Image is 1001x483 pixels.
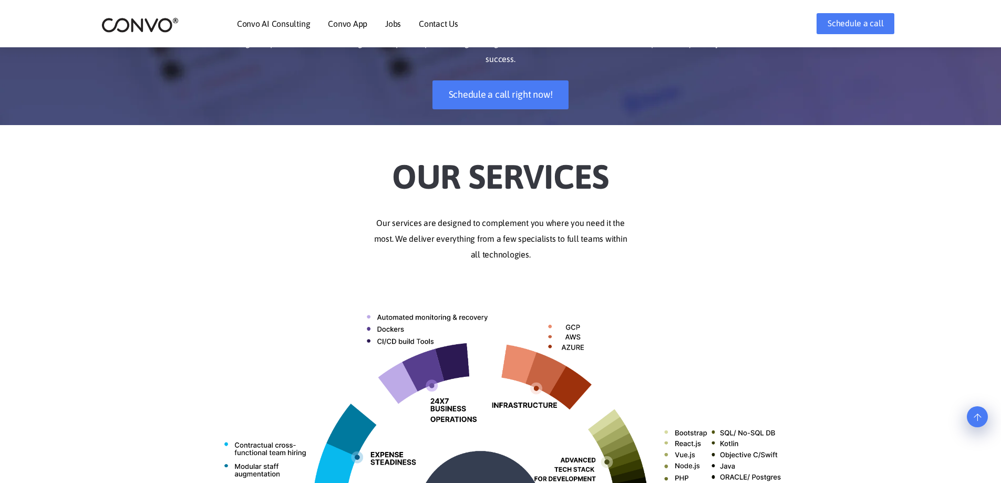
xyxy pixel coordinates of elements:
[385,19,401,28] a: Jobs
[209,215,792,263] p: Our services are designed to complement you where you need it the most. We deliver everything fro...
[432,80,569,109] a: Schedule a call right now!
[817,13,894,34] a: Schedule a call
[209,141,792,200] h2: Our Services
[328,19,367,28] a: Convo App
[237,19,310,28] a: Convo AI Consulting
[419,19,458,28] a: Contact Us
[101,17,179,33] img: logo_2.png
